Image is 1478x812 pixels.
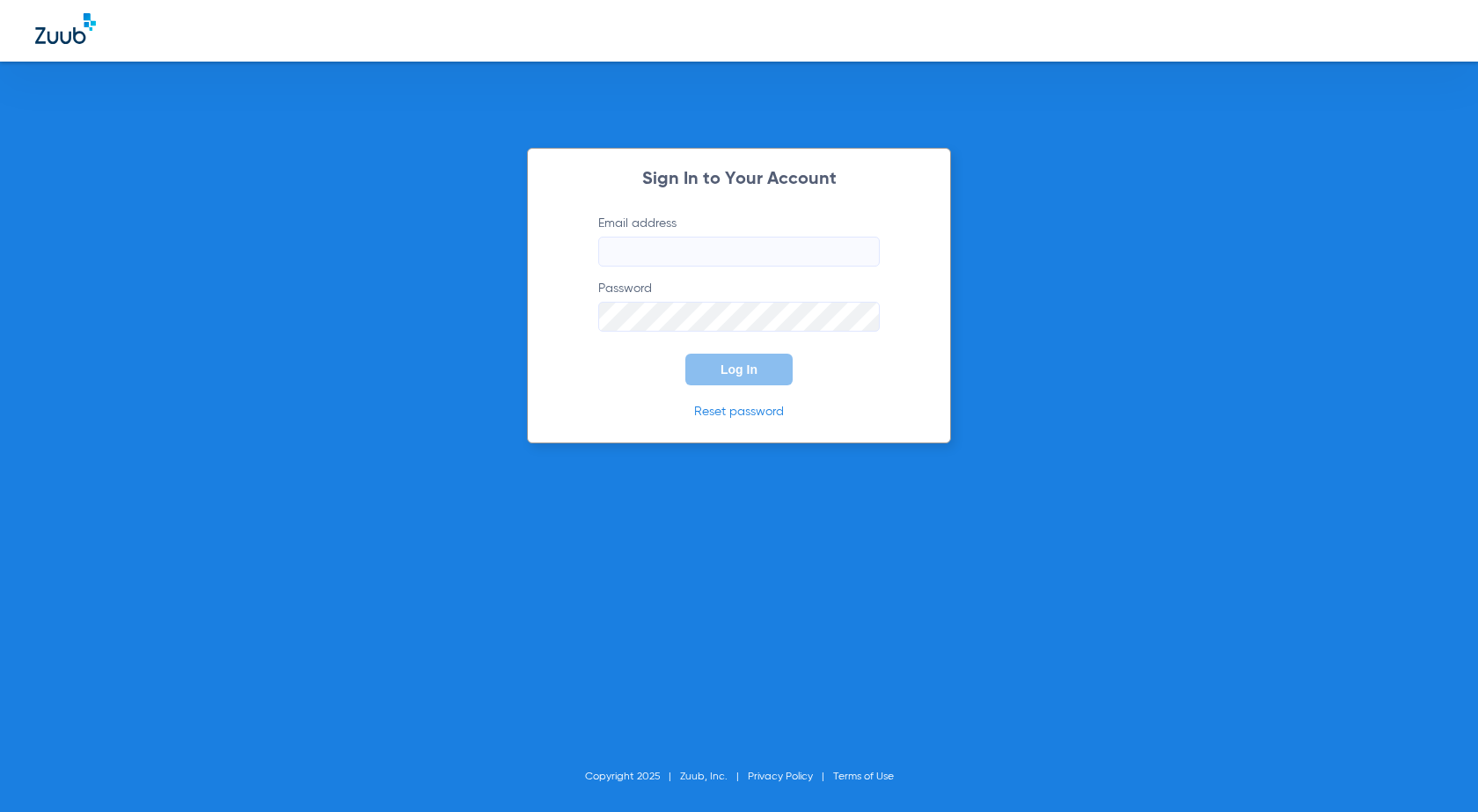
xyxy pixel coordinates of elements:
[694,406,784,418] a: Reset password
[572,171,906,188] h2: Sign In to Your Account
[721,362,757,377] span: Log In
[585,768,680,786] li: Copyright 2025
[598,302,880,332] input: Password
[35,13,96,44] img: Zuub Logo
[685,354,793,385] button: Log In
[598,237,880,267] input: Email address
[833,772,894,782] a: Terms of Use
[598,215,880,267] label: Email address
[680,768,748,786] li: Zuub, Inc.
[598,280,880,332] label: Password
[748,772,813,782] a: Privacy Policy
